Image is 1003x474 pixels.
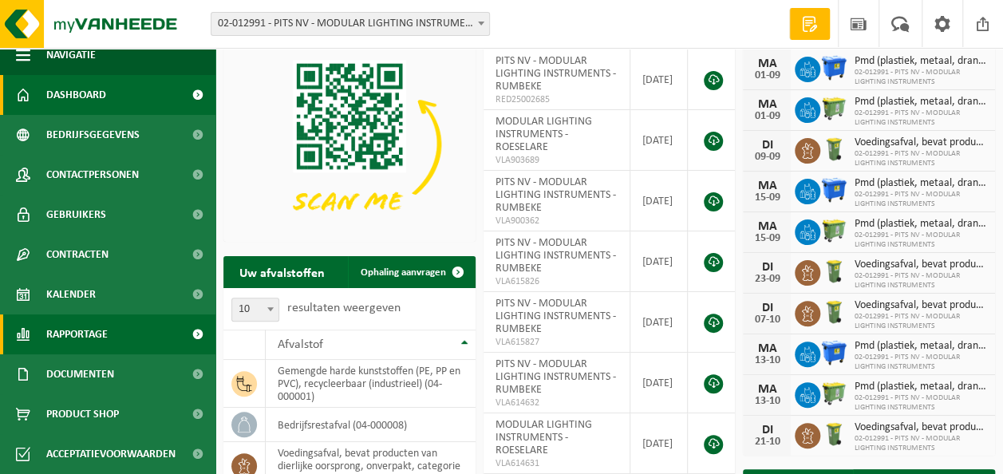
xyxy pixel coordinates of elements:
div: 15-09 [751,233,783,244]
span: 02-012991 - PITS NV - MODULAR LIGHTING INSTRUMENTS [854,190,987,209]
div: DI [751,261,783,274]
span: Acceptatievoorwaarden [46,434,176,474]
span: VLA615826 [496,275,618,288]
span: 02-012991 - PITS NV - MODULAR LIGHTING INSTRUMENTS [854,434,987,453]
span: VLA900362 [496,215,618,227]
img: WB-0660-HPE-GN-50 [820,380,847,407]
span: Rapportage [46,314,108,354]
td: gemengde harde kunststoffen (PE, PP en PVC), recycleerbaar (industrieel) (04-000001) [266,360,476,408]
div: 13-10 [751,396,783,407]
div: DI [751,139,783,152]
span: Product Shop [46,394,119,434]
span: 02-012991 - PITS NV - MODULAR LIGHTING INSTRUMENTS - RUMBEKE [211,13,489,35]
span: Pmd (plastiek, metaal, drankkartons) (bedrijven) [854,55,987,68]
div: 23-09 [751,274,783,285]
span: Bedrijfsgegevens [46,115,140,155]
span: PITS NV - MODULAR LIGHTING INSTRUMENTS - RUMBEKE [496,298,616,335]
a: Ophaling aanvragen [348,256,474,288]
img: WB-0140-HPE-GN-50 [820,136,847,163]
span: PITS NV - MODULAR LIGHTING INSTRUMENTS - RUMBEKE [496,55,616,93]
span: Pmd (plastiek, metaal, drankkartons) (bedrijven) [854,340,987,353]
div: 13-10 [751,355,783,366]
span: Pmd (plastiek, metaal, drankkartons) (bedrijven) [854,218,987,231]
span: Ophaling aanvragen [361,267,446,278]
span: 02-012991 - PITS NV - MODULAR LIGHTING INSTRUMENTS [854,109,987,128]
span: 10 [232,298,278,321]
td: bedrijfsrestafval (04-000008) [266,408,476,442]
img: WB-1100-HPE-BE-01 [820,54,847,81]
span: 02-012991 - PITS NV - MODULAR LIGHTING INSTRUMENTS [854,353,987,372]
span: Voedingsafval, bevat producten van dierlijke oorsprong, onverpakt, categorie 3 [854,136,987,149]
span: Documenten [46,354,114,394]
td: [DATE] [630,171,689,231]
span: Pmd (plastiek, metaal, drankkartons) (bedrijven) [854,96,987,109]
img: WB-1100-HPE-BE-01 [820,176,847,203]
div: 01-09 [751,70,783,81]
span: VLA614632 [496,397,618,409]
div: 07-10 [751,314,783,326]
span: 02-012991 - PITS NV - MODULAR LIGHTING INSTRUMENTS [854,231,987,250]
div: 15-09 [751,192,783,203]
div: MA [751,342,783,355]
td: [DATE] [630,110,689,171]
span: Voedingsafval, bevat producten van dierlijke oorsprong, onverpakt, categorie 3 [854,299,987,312]
span: Navigatie [46,35,96,75]
span: 02-012991 - PITS NV - MODULAR LIGHTING INSTRUMENTS [854,149,987,168]
span: PITS NV - MODULAR LIGHTING INSTRUMENTS - RUMBEKE [496,176,616,214]
img: WB-0140-HPE-GN-50 [820,421,847,448]
h2: Uw afvalstoffen [223,256,341,287]
img: WB-0660-HPE-GN-50 [820,95,847,122]
td: [DATE] [630,49,689,110]
img: WB-0140-HPE-GN-50 [820,258,847,285]
div: 01-09 [751,111,783,122]
td: [DATE] [630,353,689,413]
span: PITS NV - MODULAR LIGHTING INSTRUMENTS - RUMBEKE [496,237,616,275]
span: VLA903689 [496,154,618,167]
div: 21-10 [751,436,783,448]
span: MODULAR LIGHTING INSTRUMENTS - ROESELARE [496,419,592,456]
img: WB-0660-HPE-GN-50 [820,217,847,244]
div: MA [751,220,783,233]
div: MA [751,383,783,396]
span: Gebruikers [46,195,106,235]
div: 09-09 [751,152,783,163]
span: Kalender [46,275,96,314]
img: WB-1100-HPE-BE-01 [820,339,847,366]
span: Voedingsafval, bevat producten van dierlijke oorsprong, onverpakt, categorie 3 [854,421,987,434]
span: Voedingsafval, bevat producten van dierlijke oorsprong, onverpakt, categorie 3 [854,259,987,271]
span: Contracten [46,235,109,275]
div: MA [751,98,783,111]
span: 02-012991 - PITS NV - MODULAR LIGHTING INSTRUMENTS [854,393,987,413]
td: [DATE] [630,413,689,474]
img: Download de VHEPlus App [223,49,476,239]
span: PITS NV - MODULAR LIGHTING INSTRUMENTS - RUMBEKE [496,358,616,396]
span: Pmd (plastiek, metaal, drankkartons) (bedrijven) [854,177,987,190]
td: [DATE] [630,292,689,353]
span: 02-012991 - PITS NV - MODULAR LIGHTING INSTRUMENTS [854,312,987,331]
span: 02-012991 - PITS NV - MODULAR LIGHTING INSTRUMENTS [854,271,987,290]
label: resultaten weergeven [287,302,401,314]
img: WB-0140-HPE-GN-50 [820,298,847,326]
span: Pmd (plastiek, metaal, drankkartons) (bedrijven) [854,381,987,393]
span: 10 [231,298,279,322]
span: 02-012991 - PITS NV - MODULAR LIGHTING INSTRUMENTS [854,68,987,87]
td: [DATE] [630,231,689,292]
span: Dashboard [46,75,106,115]
span: Contactpersonen [46,155,139,195]
span: VLA614631 [496,457,618,470]
span: 02-012991 - PITS NV - MODULAR LIGHTING INSTRUMENTS - RUMBEKE [211,12,490,36]
span: RED25002685 [496,93,618,106]
span: MODULAR LIGHTING INSTRUMENTS - ROESELARE [496,116,592,153]
span: Afvalstof [278,338,323,351]
div: DI [751,424,783,436]
div: DI [751,302,783,314]
div: MA [751,180,783,192]
span: VLA615827 [496,336,618,349]
div: MA [751,57,783,70]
